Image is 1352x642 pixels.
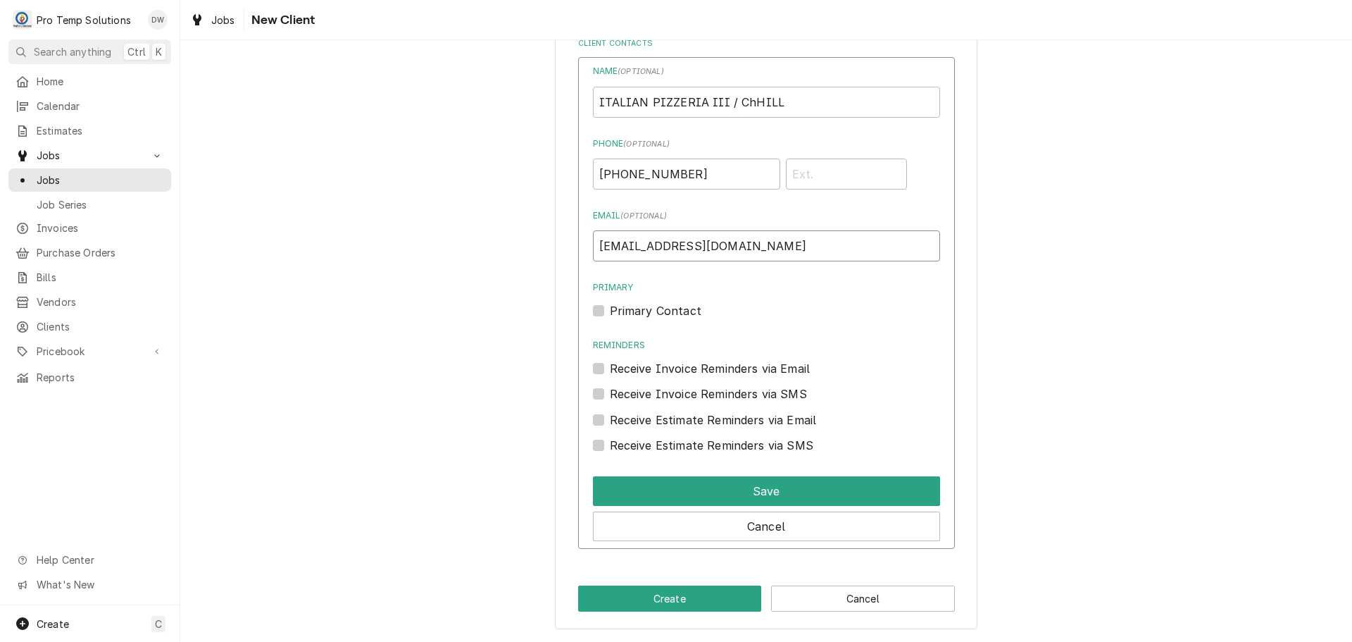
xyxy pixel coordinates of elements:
a: Vendors [8,290,171,314]
span: Help Center [37,553,163,567]
span: ( optional ) [623,140,670,149]
span: Vendors [37,295,164,309]
span: Estimates [37,123,164,138]
input: Ext. [786,159,908,190]
a: Clients [8,315,171,338]
span: Reports [37,370,164,385]
span: Create [37,618,69,630]
button: Search anythingCtrlK [8,39,171,64]
div: Dana Williams's Avatar [148,10,168,30]
a: Calendar [8,94,171,118]
a: Go to Jobs [8,144,171,167]
span: Ctrl [127,44,146,59]
a: Estimates [8,119,171,142]
a: Reports [8,366,171,389]
a: Home [8,70,171,93]
label: Receive Invoice Reminders via Email [610,360,810,377]
div: P [13,10,32,30]
label: Primary [593,281,940,294]
span: Clients [37,319,164,334]
input: Number [593,159,780,190]
div: Name [593,65,940,117]
span: Purchase Orders [37,245,164,260]
span: Bills [37,270,164,285]
label: Receive Estimate Reminders via SMS [610,437,813,454]
div: Client Contacts [578,38,955,556]
a: Go to Pricebook [8,340,171,363]
span: Job Series [37,197,164,212]
label: Primary Contact [610,302,701,319]
label: Receive Invoice Reminders via SMS [610,385,807,402]
span: Invoices [37,221,164,235]
a: Purchase Orders [8,241,171,264]
span: Jobs [37,173,164,187]
label: Receive Estimate Reminders via Email [610,412,817,428]
div: Primary [593,281,940,319]
button: Save [593,476,940,506]
div: Button Group [578,586,955,612]
span: ( optional ) [620,211,667,221]
button: Create [578,586,762,612]
a: Invoices [8,216,171,240]
span: Jobs [211,13,235,27]
span: What's New [37,577,163,592]
label: Email [593,209,940,222]
a: Go to What's New [8,573,171,596]
a: Jobs [184,8,241,32]
a: Jobs [8,168,171,192]
label: Name [593,65,940,78]
span: Jobs [37,148,143,163]
span: Search anything [34,44,111,59]
label: Reminders [593,339,940,352]
label: Phone [593,137,940,150]
div: Pro Temp Solutions [37,13,131,27]
a: Job Series [8,193,171,216]
div: Pro Temp Solutions's Avatar [13,10,32,30]
span: Pricebook [37,344,143,359]
button: Cancel [771,586,955,612]
div: Button Group Row [578,586,955,612]
div: Phone [593,137,940,190]
div: DW [148,10,168,30]
div: Contact Edit Form [593,65,940,454]
a: Go to Help Center [8,548,171,572]
span: Calendar [37,99,164,113]
div: Button Group Row [593,506,940,541]
div: Button Group Row [593,471,940,506]
span: C [155,617,162,631]
button: Cancel [593,512,940,541]
span: ( optional ) [618,67,664,76]
span: New Client [247,11,315,30]
a: Bills [8,266,171,289]
div: Reminders [593,339,940,377]
div: Email [593,209,940,261]
span: Home [37,74,164,89]
label: Client Contacts [578,38,955,49]
span: K [156,44,162,59]
div: Button Group [593,471,940,541]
